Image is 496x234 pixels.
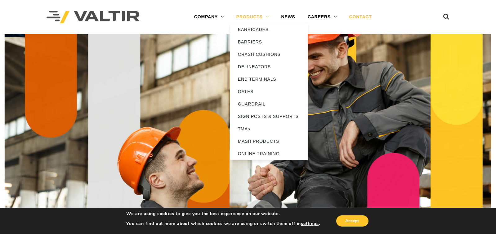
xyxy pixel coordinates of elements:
[230,11,275,23] a: PRODUCTS
[230,36,308,48] a: BARRIERS
[230,48,308,61] a: CRASH CUSHIONS
[230,110,308,123] a: SIGN POSTS & SUPPORTS
[343,11,378,23] a: CONTACT
[188,11,230,23] a: COMPANY
[230,135,308,147] a: MASH PRODUCTS
[127,211,320,217] p: We are using cookies to give you the best experience on our website.
[47,11,140,24] img: Valtir
[230,85,308,98] a: GATES
[230,123,308,135] a: TMAs
[5,34,491,226] img: Contact_1
[275,11,302,23] a: NEWS
[230,61,308,73] a: DELINEATORS
[230,23,308,36] a: BARRICADES
[230,73,308,85] a: END TERMINALS
[230,98,308,110] a: GUARDRAIL
[301,221,319,227] button: settings
[127,221,320,227] p: You can find out more about which cookies we are using or switch them off in .
[230,147,308,160] a: ONLINE TRAINING
[336,215,369,227] button: Accept
[302,11,343,23] a: CAREERS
